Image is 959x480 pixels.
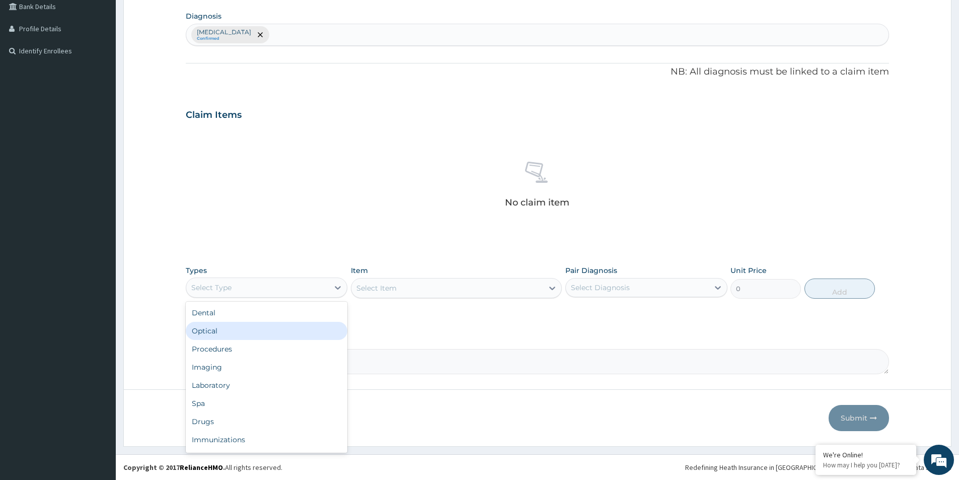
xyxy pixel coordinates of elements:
[186,11,222,21] label: Diagnosis
[685,462,951,472] div: Redefining Heath Insurance in [GEOGRAPHIC_DATA] using Telemedicine and Data Science!
[823,461,909,469] p: How may I help you today?
[186,340,347,358] div: Procedures
[186,449,347,467] div: Others
[256,30,265,39] span: remove selection option
[829,405,889,431] button: Submit
[58,127,139,229] span: We're online!
[186,322,347,340] div: Optical
[571,283,630,293] div: Select Diagnosis
[52,56,169,70] div: Chat with us now
[5,275,192,310] textarea: Type your message and hit 'Enter'
[186,358,347,376] div: Imaging
[191,283,232,293] div: Select Type
[123,463,225,472] strong: Copyright © 2017 .
[186,376,347,394] div: Laboratory
[565,265,617,276] label: Pair Diagnosis
[186,335,889,344] label: Comment
[197,28,251,36] p: [MEDICAL_DATA]
[351,265,368,276] label: Item
[165,5,189,29] div: Minimize live chat window
[505,197,569,208] p: No claim item
[186,266,207,275] label: Types
[19,50,41,76] img: d_794563401_company_1708531726252_794563401
[186,65,889,79] p: NB: All diagnosis must be linked to a claim item
[186,431,347,449] div: Immunizations
[186,304,347,322] div: Dental
[730,265,767,276] label: Unit Price
[823,450,909,459] div: We're Online!
[180,463,223,472] a: RelianceHMO
[116,454,959,480] footer: All rights reserved.
[197,36,251,41] small: Confirmed
[186,110,242,121] h3: Claim Items
[804,279,875,299] button: Add
[186,413,347,431] div: Drugs
[186,394,347,413] div: Spa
